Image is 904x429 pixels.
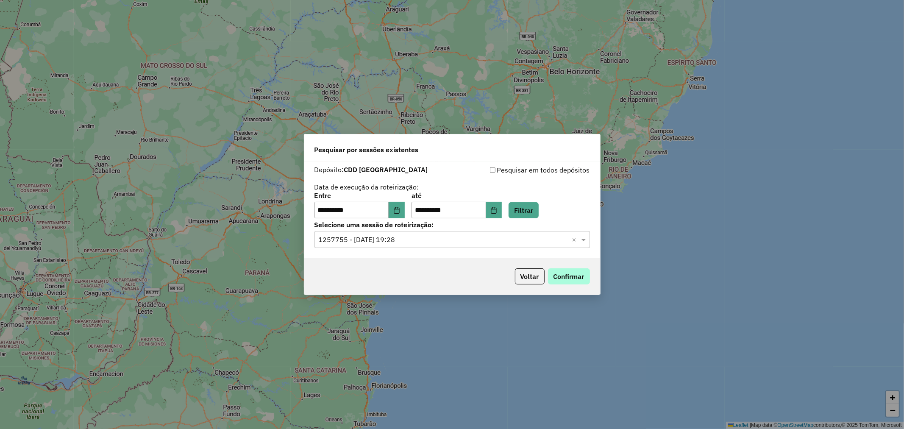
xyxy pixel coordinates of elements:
[452,165,590,175] div: Pesquisar em todos depósitos
[314,220,590,230] label: Selecione uma sessão de roteirização:
[515,268,545,284] button: Voltar
[314,164,428,175] label: Depósito:
[509,202,539,218] button: Filtrar
[314,182,419,192] label: Data de execução da roteirização:
[389,202,405,219] button: Choose Date
[412,190,502,201] label: até
[486,202,502,219] button: Choose Date
[314,190,405,201] label: Entre
[314,145,419,155] span: Pesquisar por sessões existentes
[572,234,579,245] span: Clear all
[548,268,590,284] button: Confirmar
[344,165,428,174] strong: CDD [GEOGRAPHIC_DATA]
